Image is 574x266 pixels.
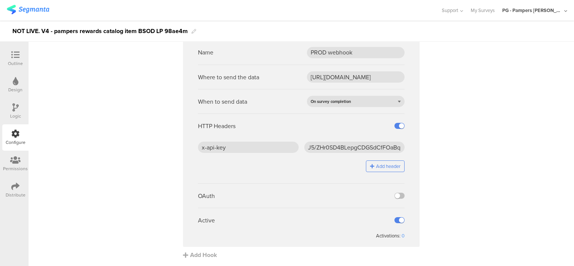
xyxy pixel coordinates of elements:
input: Header key [198,142,299,153]
div: Active [198,216,215,225]
span: Support [442,7,458,14]
input: URL - http(s)://... [307,71,405,83]
div: PG - Pampers [PERSON_NAME] [502,7,562,14]
img: segmanta logo [7,5,49,14]
div: HTTP Headers [198,122,236,130]
div: Configure [6,139,26,146]
input: Header value [304,142,405,153]
div: Distribute [6,192,26,198]
div: Add Hook [183,251,423,259]
input: Hook Name [307,47,405,58]
div: Design [8,86,23,93]
button: Add header [366,160,405,172]
div: Logic [10,113,21,119]
div: Activations: [375,232,402,239]
div: Name [198,48,213,57]
div: Outline [8,60,23,67]
div: 0 [402,232,405,239]
div: When to send data [198,97,247,106]
div: OAuth [198,192,215,200]
div: To enrich screen reader interactions, please activate Accessibility in Grammarly extension settings [12,25,188,37]
div: Permissions [3,165,28,172]
div: Where to send the data [198,73,259,82]
span: On survey completion [311,98,351,104]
